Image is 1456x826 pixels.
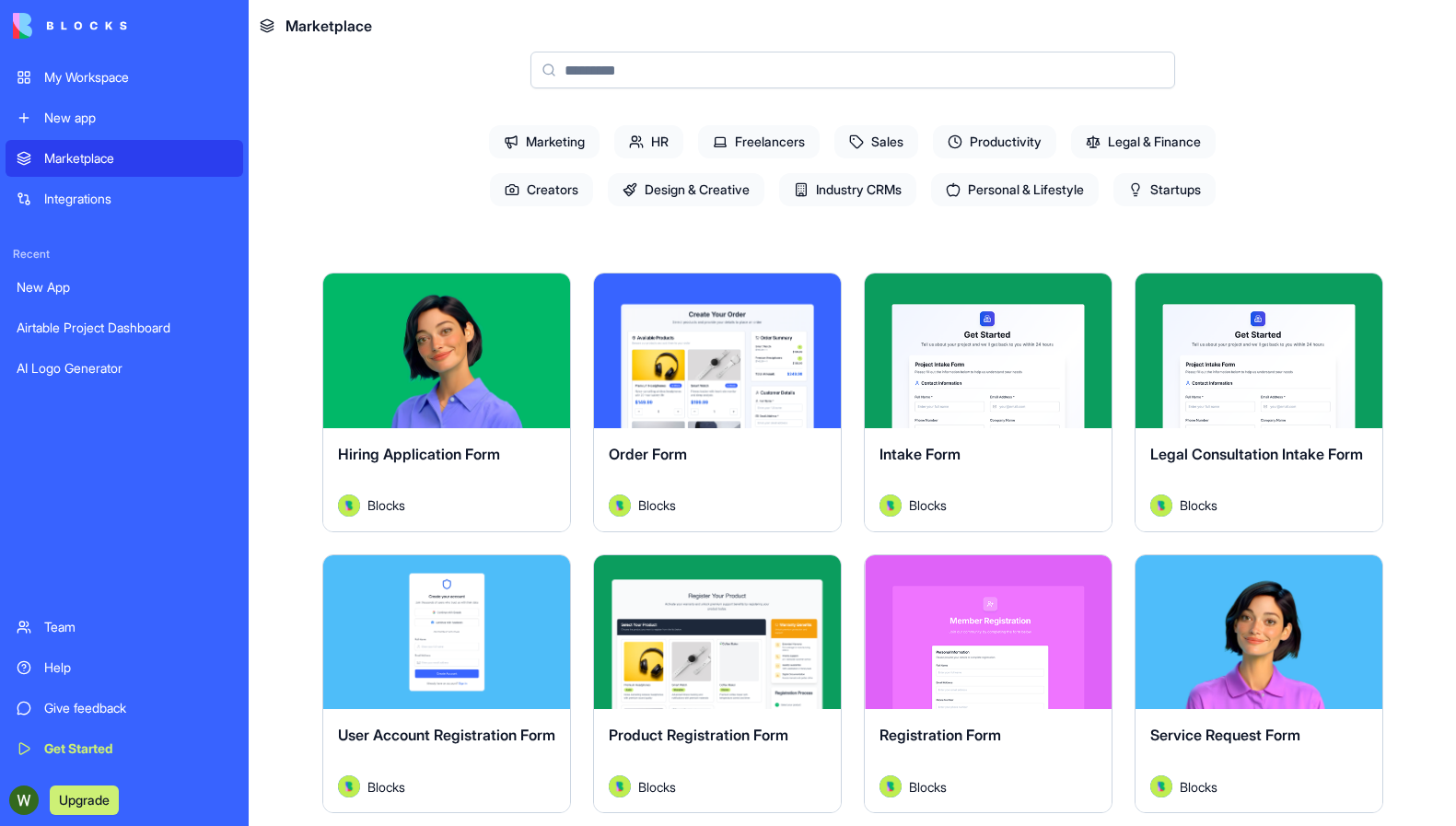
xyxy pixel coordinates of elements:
[489,125,600,158] span: Marketing
[6,59,243,96] a: My Workspace
[6,140,243,177] a: Marketplace
[879,445,961,463] span: Intake Form
[44,658,232,677] div: Help
[909,495,947,515] span: Blocks
[879,494,902,517] img: Avatar
[6,609,243,646] a: Team
[638,495,676,515] span: Blocks
[17,278,232,297] div: New App
[1180,777,1217,797] span: Blocks
[609,775,631,797] img: Avatar
[1135,554,1383,814] a: Service Request FormAvatarBlocks
[1150,445,1363,463] span: Legal Consultation Intake Form
[909,777,947,797] span: Blocks
[338,726,555,744] span: User Account Registration Form
[6,649,243,686] a: Help
[779,173,916,206] span: Industry CRMs
[44,190,232,208] div: Integrations
[6,730,243,767] a: Get Started
[6,247,243,262] span: Recent
[1150,494,1172,517] img: Avatar
[614,125,683,158] span: HR
[367,777,405,797] span: Blocks
[698,125,820,158] span: Freelancers
[638,777,676,797] span: Blocks
[50,785,119,815] button: Upgrade
[322,273,571,532] a: Hiring Application FormAvatarBlocks
[879,775,902,797] img: Avatar
[44,618,232,636] div: Team
[338,775,360,797] img: Avatar
[864,273,1112,532] a: Intake FormAvatarBlocks
[931,173,1099,206] span: Personal & Lifestyle
[322,554,571,814] a: User Account Registration FormAvatarBlocks
[608,173,764,206] span: Design & Creative
[879,726,1001,744] span: Registration Form
[609,494,631,517] img: Avatar
[6,180,243,217] a: Integrations
[1150,775,1172,797] img: Avatar
[933,125,1056,158] span: Productivity
[1071,125,1216,158] span: Legal & Finance
[338,494,360,517] img: Avatar
[864,554,1112,814] a: Registration FormAvatarBlocks
[6,309,243,346] a: Airtable Project Dashboard
[1150,726,1300,744] span: Service Request Form
[17,359,232,378] div: AI Logo Generator
[9,785,39,815] img: ACg8ocJfX902z323eJv0WgYs8to-prm3hRyyT9LVmbu9YU5sKTReeg=s96-c
[285,15,372,37] span: Marketplace
[1113,173,1216,206] span: Startups
[593,273,842,532] a: Order FormAvatarBlocks
[17,319,232,337] div: Airtable Project Dashboard
[44,109,232,127] div: New app
[609,726,788,744] span: Product Registration Form
[44,739,232,758] div: Get Started
[1180,495,1217,515] span: Blocks
[50,790,119,809] a: Upgrade
[834,125,918,158] span: Sales
[44,149,232,168] div: Marketplace
[338,445,500,463] span: Hiring Application Form
[593,554,842,814] a: Product Registration FormAvatarBlocks
[6,690,243,727] a: Give feedback
[1135,273,1383,532] a: Legal Consultation Intake FormAvatarBlocks
[367,495,405,515] span: Blocks
[44,68,232,87] div: My Workspace
[6,269,243,306] a: New App
[6,99,243,136] a: New app
[490,173,593,206] span: Creators
[44,699,232,717] div: Give feedback
[6,350,243,387] a: AI Logo Generator
[13,13,127,39] img: logo
[609,445,687,463] span: Order Form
